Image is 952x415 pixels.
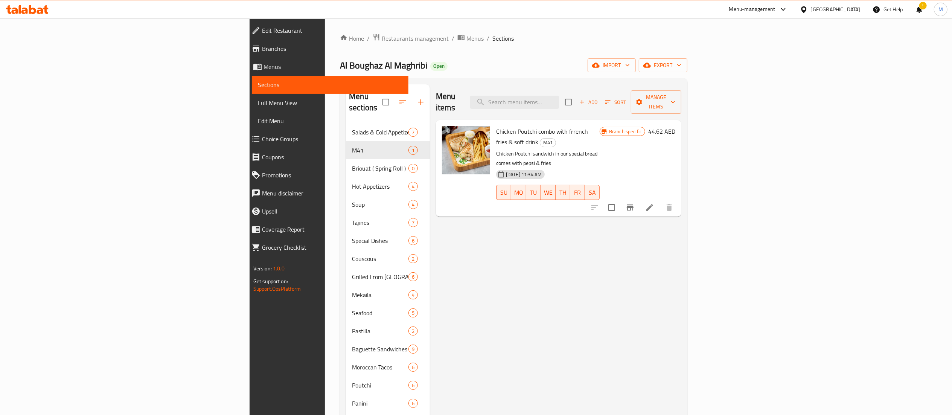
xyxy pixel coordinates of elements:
span: 7 [409,129,417,136]
div: Moroccan Tacos6 [346,358,430,376]
input: search [470,96,559,109]
div: items [408,399,418,408]
a: Choice Groups [245,130,408,148]
div: Grilled From [GEOGRAPHIC_DATA]6 [346,268,430,286]
span: Choice Groups [262,134,402,143]
button: Manage items [631,90,681,114]
li: / [452,34,454,43]
div: items [408,236,418,245]
span: Edit Restaurant [262,26,402,35]
h2: Menu items [436,91,461,113]
div: Soup4 [346,195,430,214]
a: Menu disclaimer [245,184,408,202]
span: Promotions [262,171,402,180]
span: Version: [253,264,272,273]
a: Branches [245,40,408,58]
div: items [408,254,418,263]
button: Add [576,96,600,108]
span: 1.0.0 [273,264,285,273]
div: items [408,272,418,281]
span: 6 [409,400,417,407]
span: Add [578,98,599,107]
span: Menus [264,62,402,71]
button: delete [660,198,678,217]
a: Full Menu View [252,94,408,112]
div: items [408,290,418,299]
span: 4 [409,291,417,299]
span: Moroccan Tacos [352,363,408,372]
a: Edit Menu [252,112,408,130]
div: items [408,308,418,317]
div: M41 [352,146,408,155]
span: Grocery Checklist [262,243,402,252]
a: Promotions [245,166,408,184]
div: Panini6 [346,394,430,412]
span: Soup [352,200,408,209]
nav: breadcrumb [340,34,687,43]
span: Couscous [352,254,408,263]
div: Briouat ( Spring Roll )0 [346,159,430,177]
h6: 44.62 AED [648,126,675,137]
span: Sort sections [394,93,412,111]
span: export [645,61,681,70]
span: Pastilla [352,327,408,336]
div: Mekaila4 [346,286,430,304]
span: M [938,5,943,14]
span: Edit Menu [258,116,402,125]
div: items [408,164,418,173]
span: Get support on: [253,276,288,286]
a: Restaurants management [373,34,449,43]
span: 1 [409,147,417,154]
span: 6 [409,364,417,371]
div: Tajines7 [346,214,430,232]
a: Coverage Report [245,220,408,238]
div: M411 [346,141,430,159]
span: Sort items [600,96,631,108]
a: Edit Restaurant [245,21,408,40]
span: Chicken Poutchi combo with frrench fries & soft drink [496,126,588,148]
span: TH [559,187,567,198]
a: Grocery Checklist [245,238,408,256]
span: [DATE] 11:34 AM [503,171,545,178]
div: Open [430,62,448,71]
span: Hot Appetizers [352,182,408,191]
button: MO [511,185,526,200]
span: 2 [409,328,417,335]
span: Full Menu View [258,98,402,107]
div: Grilled From Morocco [352,272,408,281]
span: Branch specific [606,128,645,135]
span: Coupons [262,153,402,162]
a: Menus [457,34,484,43]
span: Seafood [352,308,408,317]
button: Branch-specific-item [621,198,639,217]
span: Special Dishes [352,236,408,245]
button: TU [526,185,541,200]
span: Menu disclaimer [262,189,402,198]
div: items [408,146,418,155]
div: Couscous2 [346,250,430,268]
span: 9 [409,346,417,353]
span: M41 [540,138,556,147]
span: import [594,61,630,70]
span: Salads & Cold Appetizers [352,128,408,137]
span: 6 [409,273,417,281]
span: Restaurants management [382,34,449,43]
div: Menu-management [729,5,775,14]
span: SA [588,187,597,198]
div: Poutchi [352,381,408,390]
span: Open [430,63,448,69]
span: Panini [352,399,408,408]
span: Grilled From [GEOGRAPHIC_DATA] [352,272,408,281]
span: Upsell [262,207,402,216]
button: WE [541,185,556,200]
div: items [408,381,418,390]
div: Briouat ( Spring Roll ) [352,164,408,173]
a: Menus [245,58,408,76]
button: SU [496,185,511,200]
span: SU [500,187,508,198]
